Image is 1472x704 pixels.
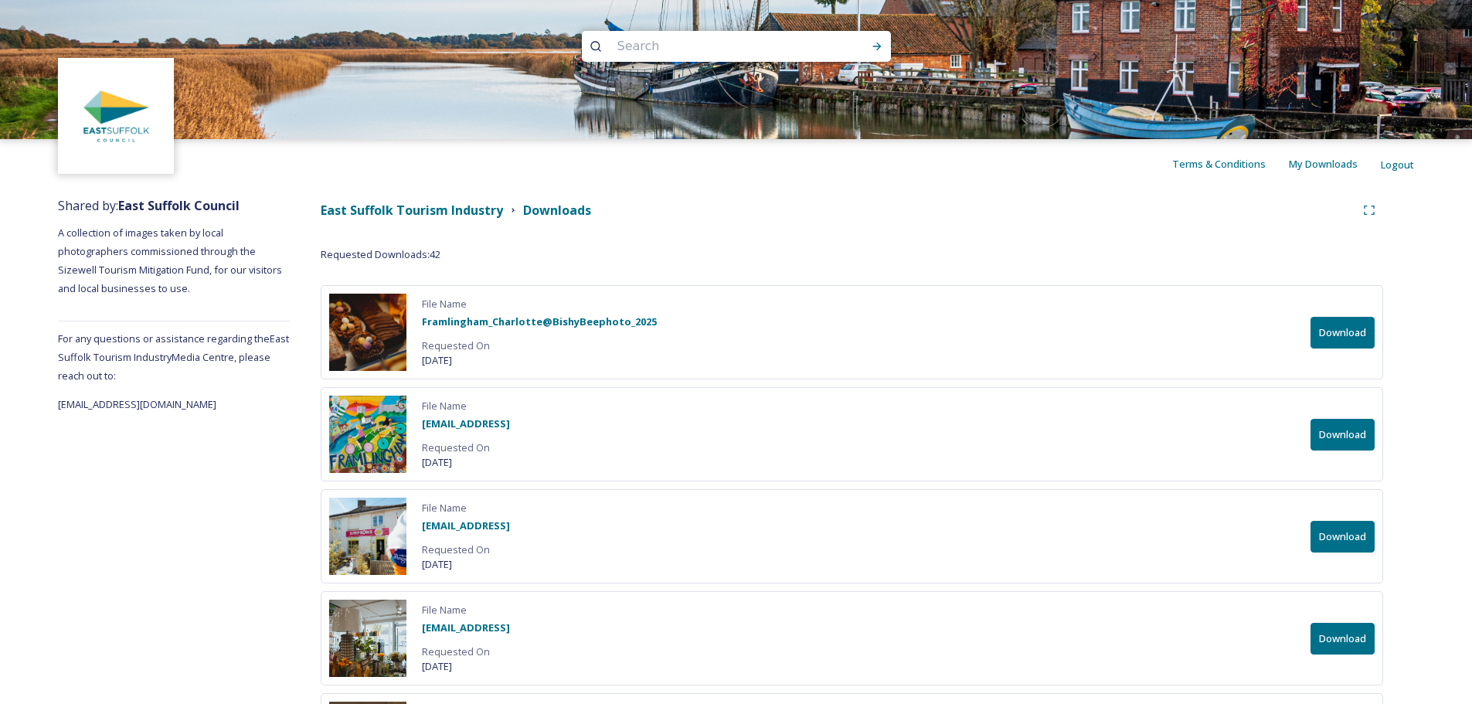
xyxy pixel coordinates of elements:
[329,600,406,677] img: ba369af8-0087-4f94-ba2e-ddb95f7615f0.jpg
[321,247,440,262] span: Requested Downloads: 42
[1311,317,1375,349] button: Download
[422,557,510,572] span: [DATE]
[58,332,289,383] span: For any questions or assistance regarding the East Suffolk Tourism Industry Media Centre, please ...
[118,197,240,214] strong: East Suffolk Council
[523,202,591,219] strong: Downloads
[1311,419,1375,451] button: Download
[610,29,821,63] input: Search
[1289,157,1358,171] span: My Downloads
[422,353,657,368] span: [DATE]
[422,338,657,353] span: Requested On
[422,644,510,659] span: Requested On
[329,498,406,575] img: 9df8a8d4-de45-4d22-8b42-a21325269992.jpg
[422,417,510,430] strong: [EMAIL_ADDRESS]
[422,621,510,634] strong: [EMAIL_ADDRESS]
[422,440,510,455] span: Requested On
[60,60,172,172] img: ddd00b8e-fed8-4ace-b05d-a63b8df0f5dd.jpg
[422,603,510,617] span: File Name
[422,399,510,413] span: File Name
[422,542,510,557] span: Requested On
[422,659,510,674] span: [DATE]
[422,455,510,470] span: [DATE]
[329,294,406,371] img: 78e2d8ac-9021-44c8-88f1-b6c0b31ba8af.jpg
[1381,158,1414,172] span: Logout
[329,396,406,473] img: b74a5506-1576-46b4-bbe8-6f203b8bd497.jpg
[1172,155,1289,173] a: Terms & Conditions
[422,315,657,328] strong: Framlingham_Charlotte@BishyBeephoto_2025
[1311,623,1375,655] button: Download
[321,202,503,219] strong: East Suffolk Tourism Industry
[1172,157,1266,171] span: Terms & Conditions
[422,297,657,311] span: File Name
[58,197,240,214] span: Shared by:
[1311,521,1375,553] button: Download
[422,519,510,532] strong: [EMAIL_ADDRESS]
[58,397,216,411] span: [EMAIL_ADDRESS][DOMAIN_NAME]
[1289,155,1381,173] a: My Downloads
[58,226,284,295] span: A collection of images taken by local photographers commissioned through the Sizewell Tourism Mit...
[422,501,510,515] span: File Name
